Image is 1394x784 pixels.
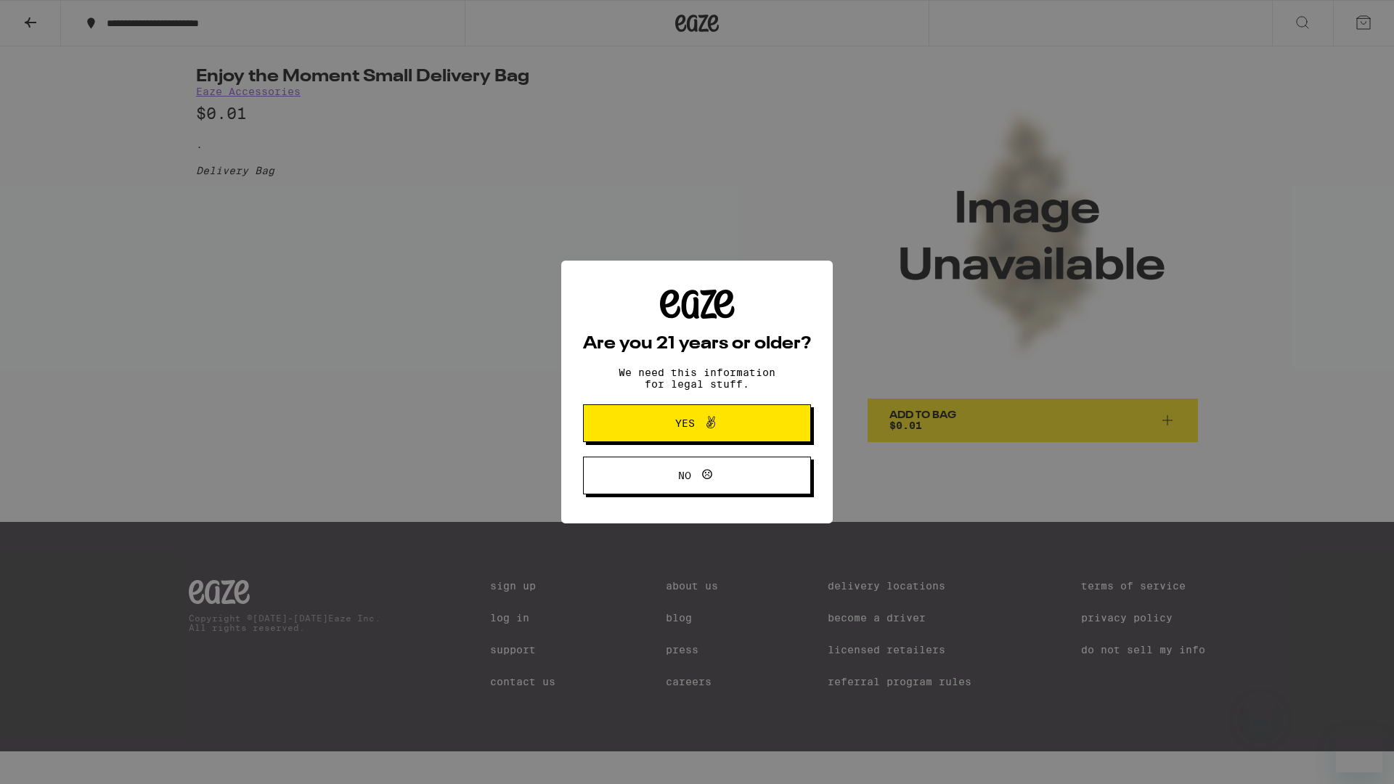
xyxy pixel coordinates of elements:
span: Yes [675,418,695,428]
p: We need this information for legal stuff. [606,367,788,390]
iframe: Button to launch messaging window [1336,726,1382,772]
button: No [583,457,811,494]
h2: Are you 21 years or older? [583,335,811,353]
button: Yes [583,404,811,442]
span: No [678,470,691,481]
iframe: Close message [1246,691,1275,720]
